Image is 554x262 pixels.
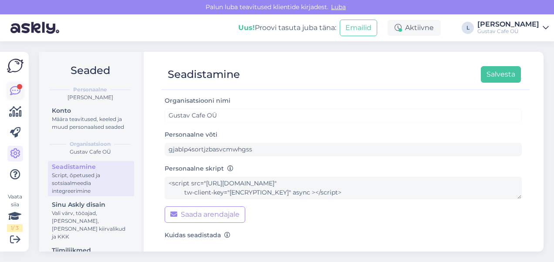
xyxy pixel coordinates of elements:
[238,23,336,33] div: Proovi tasuta juba täna:
[168,66,240,83] div: Seadistamine
[165,231,230,240] label: Kuidas seadistada
[7,59,24,73] img: Askly Logo
[7,224,23,232] div: 1 / 3
[52,200,130,209] div: Sinu Askly disain
[238,24,255,32] b: Uus!
[165,96,234,105] label: Organisatsiooni nimi
[165,109,522,122] input: ABC Corporation
[165,177,522,199] textarea: <script src="[URL][DOMAIN_NAME]" tw-client-key="[ENCRYPTION_KEY]" async ></script>
[340,20,377,36] button: Emailid
[48,199,134,242] a: Sinu Askly disainVali värv, tööajad, [PERSON_NAME], [PERSON_NAME] kiirvalikud ja KKK
[477,21,539,28] div: [PERSON_NAME]
[52,171,130,195] div: Script, õpetused ja sotsiaalmeedia integreerimine
[52,162,130,171] div: Seadistamine
[48,105,134,132] a: KontoMäära teavitused, keeled ja muud personaalsed seaded
[52,115,130,131] div: Määra teavitused, keeled ja muud personaalsed seaded
[7,193,23,232] div: Vaata siia
[46,148,134,156] div: Gustav Cafe OÜ
[388,20,441,36] div: Aktiivne
[328,3,348,11] span: Luba
[165,130,217,139] label: Personaalne võti
[481,66,521,83] button: Salvesta
[165,206,245,223] button: Saada arendajale
[48,161,134,196] a: SeadistamineScript, õpetused ja sotsiaalmeedia integreerimine
[477,21,549,35] a: [PERSON_NAME]Gustav Cafe OÜ
[165,164,233,173] label: Personaalne skript
[477,28,539,35] div: Gustav Cafe OÜ
[52,106,130,115] div: Konto
[46,94,134,101] div: [PERSON_NAME]
[52,246,130,255] div: Tiimiliikmed
[462,22,474,34] div: L
[70,140,111,148] b: Organisatsioon
[52,209,130,241] div: Vali värv, tööajad, [PERSON_NAME], [PERSON_NAME] kiirvalikud ja KKK
[73,86,107,94] b: Personaalne
[46,62,134,79] h2: Seaded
